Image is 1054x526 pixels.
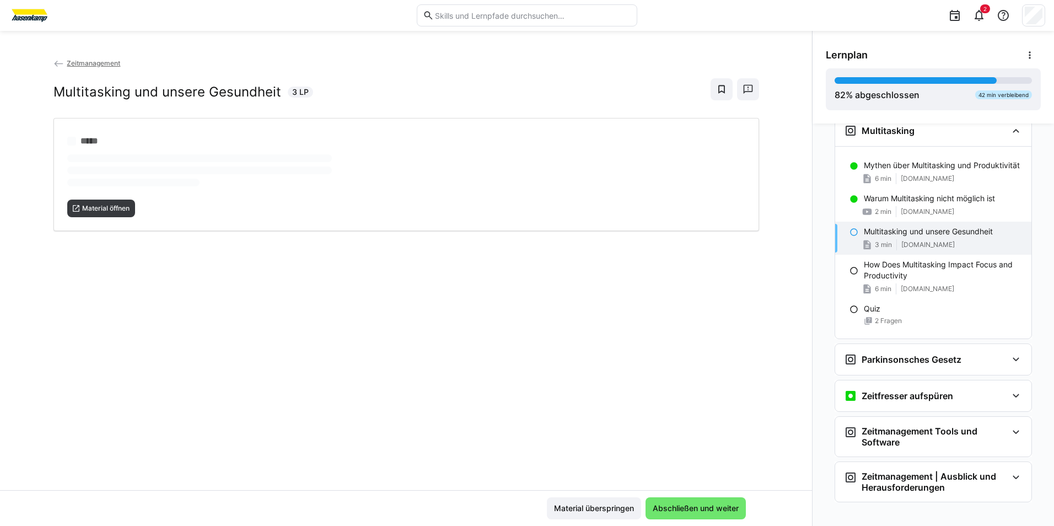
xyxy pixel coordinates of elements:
[835,88,919,101] div: % abgeschlossen
[864,226,993,237] p: Multitasking und unsere Gesundheit
[864,160,1020,171] p: Mythen über Multitasking und Produktivität
[864,303,880,314] p: Quiz
[862,390,953,401] h3: Zeitfresser aufspüren
[862,426,1007,448] h3: Zeitmanagement Tools und Software
[826,49,868,61] span: Lernplan
[67,200,136,217] button: Material öffnen
[552,503,636,514] span: Material überspringen
[875,174,891,183] span: 6 min
[901,285,954,293] span: [DOMAIN_NAME]
[81,204,131,213] span: Material öffnen
[875,240,892,249] span: 3 min
[901,207,954,216] span: [DOMAIN_NAME]
[646,497,746,519] button: Abschließen und weiter
[651,503,740,514] span: Abschließen und weiter
[875,285,891,293] span: 6 min
[901,174,954,183] span: [DOMAIN_NAME]
[983,6,987,12] span: 2
[875,207,891,216] span: 2 min
[862,471,1007,493] h3: Zeitmanagement | Ausblick und Herausforderungen
[975,90,1032,99] div: 42 min verbleibend
[862,125,915,136] h3: Multitasking
[434,10,631,20] input: Skills und Lernpfade durchsuchen…
[901,240,955,249] span: [DOMAIN_NAME]
[53,59,121,67] a: Zeitmanagement
[53,84,281,100] h2: Multitasking und unsere Gesundheit
[292,87,309,98] span: 3 LP
[547,497,641,519] button: Material überspringen
[864,193,995,204] p: Warum Multitasking nicht möglich ist
[67,59,120,67] span: Zeitmanagement
[862,354,961,365] h3: Parkinsonsches Gesetz
[875,316,902,325] span: 2 Fragen
[864,259,1023,281] p: How Does Multitasking Impact Focus and Productivity
[835,89,846,100] span: 82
